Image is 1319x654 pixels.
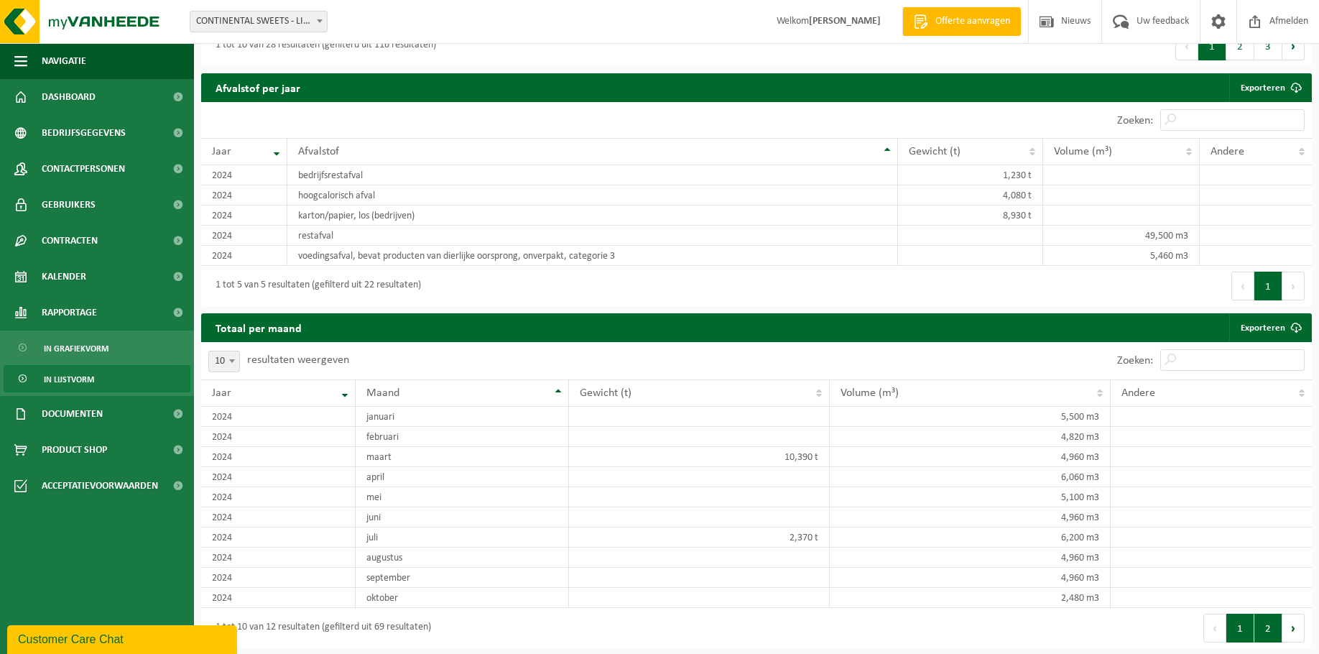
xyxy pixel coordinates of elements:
button: 3 [1254,32,1282,60]
span: Jaar [212,146,231,157]
td: 4,960 m3 [830,568,1111,588]
td: 2,480 m3 [830,588,1111,608]
td: 4,960 m3 [830,447,1111,467]
strong: [PERSON_NAME] [809,16,881,27]
span: Product Shop [42,432,107,468]
td: 2024 [201,226,287,246]
td: augustus [356,548,569,568]
td: 2024 [201,467,356,487]
span: Maand [366,387,399,399]
td: 4,960 m3 [830,548,1111,568]
td: oktober [356,588,569,608]
span: Contracten [42,223,98,259]
span: Gewicht (t) [580,387,631,399]
div: 1 tot 10 van 28 resultaten (gefilterd uit 116 resultaten) [208,33,436,59]
td: voedingsafval, bevat producten van dierlijke oorsprong, onverpakt, categorie 3 [287,246,898,266]
td: 4,960 m3 [830,507,1111,528]
span: Andere [1121,387,1155,399]
td: 2024 [201,548,356,568]
td: 2024 [201,487,356,507]
td: 4,080 t [898,185,1043,206]
span: 10 [208,351,240,372]
button: Previous [1175,32,1198,60]
td: 2024 [201,185,287,206]
td: 2024 [201,588,356,608]
span: Jaar [212,387,231,399]
span: Documenten [42,396,103,432]
td: 49,500 m3 [1043,226,1200,246]
td: 8,930 t [898,206,1043,226]
td: 4,820 m3 [830,427,1111,447]
span: In lijstvorm [44,366,94,393]
td: januari [356,407,569,427]
td: 2024 [201,246,287,266]
a: Exporteren [1229,73,1310,102]
td: 2024 [201,165,287,185]
td: juni [356,507,569,528]
div: 1 tot 10 van 12 resultaten (gefilterd uit 69 resultaten) [208,615,431,641]
button: 2 [1226,32,1254,60]
td: karton/papier, los (bedrijven) [287,206,898,226]
button: Next [1282,272,1305,300]
span: Gebruikers [42,187,96,223]
span: CONTINENTAL SWEETS - LIER [190,11,327,32]
td: april [356,467,569,487]
td: 2024 [201,447,356,467]
a: In lijstvorm [4,365,190,392]
span: Kalender [42,259,86,295]
h2: Afvalstof per jaar [201,73,315,101]
td: 5,100 m3 [830,487,1111,507]
td: 6,200 m3 [830,528,1111,548]
iframe: chat widget [7,622,240,654]
button: 1 [1198,32,1226,60]
label: Zoeken: [1117,355,1153,367]
span: Volume (m³) [841,387,899,399]
td: 6,060 m3 [830,467,1111,487]
span: Contactpersonen [42,151,125,187]
a: Exporteren [1229,313,1310,342]
td: restafval [287,226,898,246]
button: Previous [1231,272,1254,300]
td: mei [356,487,569,507]
span: 10 [209,351,239,372]
span: Gewicht (t) [909,146,961,157]
span: Andere [1211,146,1244,157]
span: Offerte aanvragen [932,14,1014,29]
td: 2,370 t [569,528,830,548]
a: In grafiekvorm [4,334,190,361]
span: Afvalstof [298,146,339,157]
td: februari [356,427,569,447]
span: Rapportage [42,295,97,331]
td: 1,230 t [898,165,1043,185]
label: resultaten weergeven [247,354,349,366]
div: 1 tot 5 van 5 resultaten (gefilterd uit 22 resultaten) [208,273,421,299]
td: hoogcalorisch afval [287,185,898,206]
td: 2024 [201,568,356,588]
td: 2024 [201,206,287,226]
span: Navigatie [42,43,86,79]
button: 1 [1226,614,1254,643]
td: 5,500 m3 [830,407,1111,427]
td: 2024 [201,507,356,528]
td: 10,390 t [569,447,830,467]
button: Next [1282,32,1305,60]
td: juli [356,528,569,548]
button: 2 [1254,614,1282,643]
span: Volume (m³) [1054,146,1112,157]
td: bedrijfsrestafval [287,165,898,185]
button: 1 [1254,272,1282,300]
span: Bedrijfsgegevens [42,115,126,151]
td: september [356,568,569,588]
span: CONTINENTAL SWEETS - LIER [190,11,328,32]
button: Next [1282,614,1305,643]
td: maart [356,447,569,467]
td: 5,460 m3 [1043,246,1200,266]
span: Acceptatievoorwaarden [42,468,158,504]
td: 2024 [201,407,356,427]
h2: Totaal per maand [201,313,316,341]
td: 2024 [201,528,356,548]
span: In grafiekvorm [44,335,108,362]
a: Offerte aanvragen [902,7,1021,36]
td: 2024 [201,427,356,447]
